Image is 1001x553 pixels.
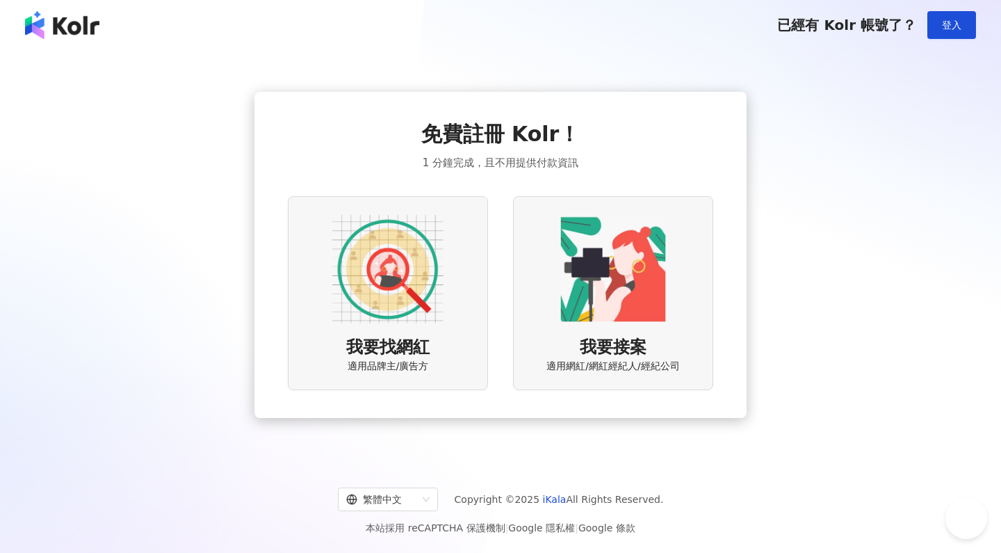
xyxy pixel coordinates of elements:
span: 1 分鐘完成，且不用提供付款資訊 [423,154,578,171]
span: 我要接案 [580,336,646,360]
img: logo [25,11,99,39]
span: | [575,522,578,534]
span: 本站採用 reCAPTCHA 保護機制 [366,520,635,536]
span: 已經有 Kolr 帳號了？ [777,17,916,33]
span: Copyright © 2025 All Rights Reserved. [455,491,664,508]
span: | [505,522,509,534]
img: KOL identity option [558,214,669,325]
span: 適用品牌主/廣告方 [348,360,429,374]
div: 繁體中文 [346,488,417,511]
iframe: Help Scout Beacon - Open [945,497,987,539]
a: Google 條款 [578,522,635,534]
span: 免費註冊 Kolr！ [421,120,580,149]
span: 我要找網紅 [346,336,430,360]
a: iKala [543,494,567,505]
button: 登入 [927,11,976,39]
span: 登入 [942,19,961,31]
span: 適用網紅/網紅經紀人/經紀公司 [546,360,679,374]
a: Google 隱私權 [508,522,575,534]
img: AD identity option [332,214,443,325]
